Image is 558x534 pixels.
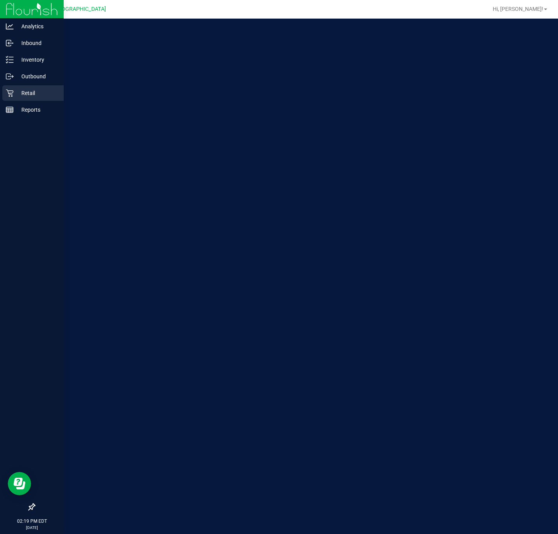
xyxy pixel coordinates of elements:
p: 02:19 PM EDT [3,518,60,525]
p: Inbound [14,38,60,48]
inline-svg: Analytics [6,22,14,30]
p: Inventory [14,55,60,64]
p: Reports [14,105,60,114]
inline-svg: Outbound [6,73,14,80]
p: [DATE] [3,525,60,531]
iframe: Resource center [8,472,31,495]
p: Outbound [14,72,60,81]
inline-svg: Inbound [6,39,14,47]
p: Retail [14,88,60,98]
span: [GEOGRAPHIC_DATA] [53,6,106,12]
p: Analytics [14,22,60,31]
inline-svg: Retail [6,89,14,97]
inline-svg: Inventory [6,56,14,64]
span: Hi, [PERSON_NAME]! [493,6,543,12]
inline-svg: Reports [6,106,14,114]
